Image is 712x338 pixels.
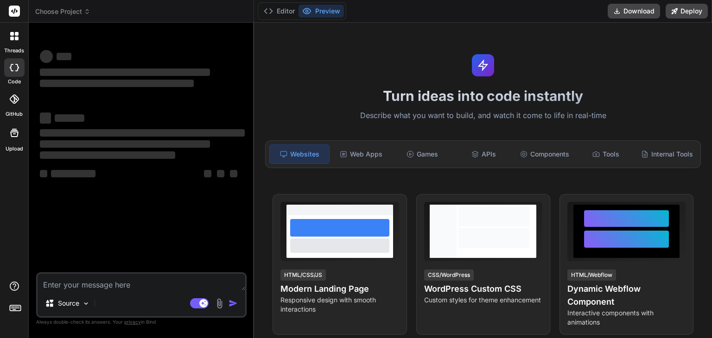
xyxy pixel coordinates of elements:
span: ‌ [40,80,194,87]
span: ‌ [40,50,53,63]
div: Internal Tools [637,144,697,164]
span: ‌ [40,129,245,137]
h4: Dynamic Webflow Component [567,282,686,308]
h1: Turn ideas into code instantly [260,88,706,104]
div: APIs [454,144,513,164]
div: HTML/CSS/JS [280,269,326,281]
span: ‌ [40,69,210,76]
img: Pick Models [82,300,90,307]
p: Source [58,299,79,308]
span: ‌ [40,170,47,177]
label: Upload [6,145,23,153]
span: ‌ [230,170,237,177]
img: attachment [214,298,225,309]
span: ‌ [40,113,51,124]
label: code [8,78,21,86]
div: HTML/Webflow [567,269,616,281]
h4: Modern Landing Page [280,282,399,295]
div: Web Apps [331,144,391,164]
span: ‌ [40,151,175,159]
div: Websites [269,144,330,164]
div: Games [393,144,452,164]
div: CSS/WordPress [424,269,474,281]
button: Download [608,4,660,19]
button: Deploy [666,4,708,19]
div: Tools [576,144,636,164]
span: ‌ [57,53,71,60]
img: icon [229,299,238,308]
span: ‌ [55,114,84,122]
label: GitHub [6,110,23,118]
span: ‌ [40,140,210,148]
button: Editor [260,5,299,18]
p: Describe what you want to build, and watch it come to life in real-time [260,110,706,122]
h4: WordPress Custom CSS [424,282,542,295]
p: Custom styles for theme enhancement [424,295,542,305]
span: ‌ [217,170,224,177]
span: ‌ [51,170,95,177]
label: threads [4,47,24,55]
p: Interactive components with animations [567,308,686,327]
button: Preview [299,5,344,18]
p: Responsive design with smooth interactions [280,295,399,314]
span: privacy [124,319,141,325]
p: Always double-check its answers. Your in Bind [36,318,247,326]
div: Components [515,144,574,164]
span: Choose Project [35,7,90,16]
span: ‌ [204,170,211,177]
